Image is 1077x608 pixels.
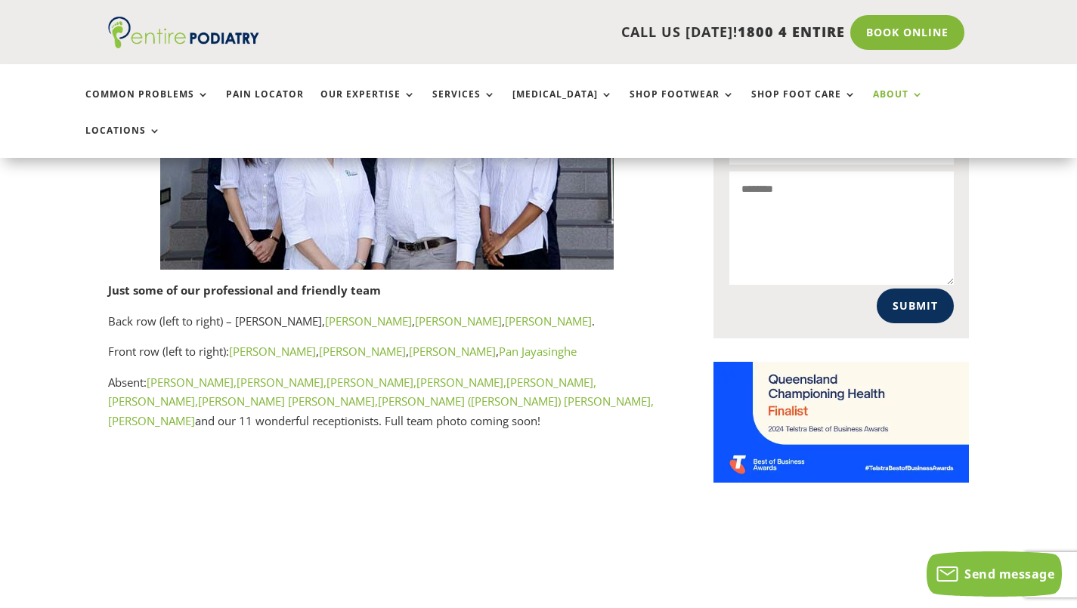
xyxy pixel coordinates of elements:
[226,89,304,122] a: Pain Locator
[850,15,964,50] a: Book Online
[147,375,237,390] a: [PERSON_NAME],
[305,23,845,42] p: CALL US [DATE]!
[927,551,1062,597] button: Send message
[108,342,667,373] p: Front row (left to right): , , ,
[108,282,381,298] strong: Just some of our professional and friendly team
[378,394,654,409] a: [PERSON_NAME] ([PERSON_NAME]) [PERSON_NAME],
[713,362,969,483] img: Telstra Business Awards QLD State Finalist - Championing Health Category
[964,566,1054,582] span: Send message
[873,89,924,122] a: About
[877,289,954,323] button: Submit
[108,312,667,343] p: Back row (left to right) – [PERSON_NAME], , , .
[630,89,735,122] a: Shop Footwear
[325,313,412,329] a: [PERSON_NAME]
[416,375,506,390] a: [PERSON_NAME],
[327,375,416,390] a: [PERSON_NAME],
[751,89,856,122] a: Shop Foot Care
[512,89,613,122] a: [MEDICAL_DATA]
[320,89,416,122] a: Our Expertise
[108,36,259,51] a: Entire Podiatry
[432,89,496,122] a: Services
[108,17,259,48] img: logo (1)
[415,313,502,329] a: [PERSON_NAME]
[85,125,161,158] a: Locations
[505,313,592,329] a: [PERSON_NAME]
[738,23,845,41] span: 1800 4 ENTIRE
[506,375,596,390] a: [PERSON_NAME],
[499,344,577,359] a: Pan Jayasinghe
[198,394,378,409] a: [PERSON_NAME] [PERSON_NAME],
[108,373,667,443] p: Absent: and our 11 wonderful receptionists. Full team photo coming soon!
[237,375,327,390] a: [PERSON_NAME],
[713,471,969,486] a: Telstra Business Awards QLD State Finalist - Championing Health Category
[229,344,316,359] a: [PERSON_NAME]
[409,344,496,359] a: [PERSON_NAME]
[108,413,195,428] a: [PERSON_NAME]
[108,394,198,409] a: [PERSON_NAME],
[85,89,209,122] a: Common Problems
[319,344,406,359] a: [PERSON_NAME]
